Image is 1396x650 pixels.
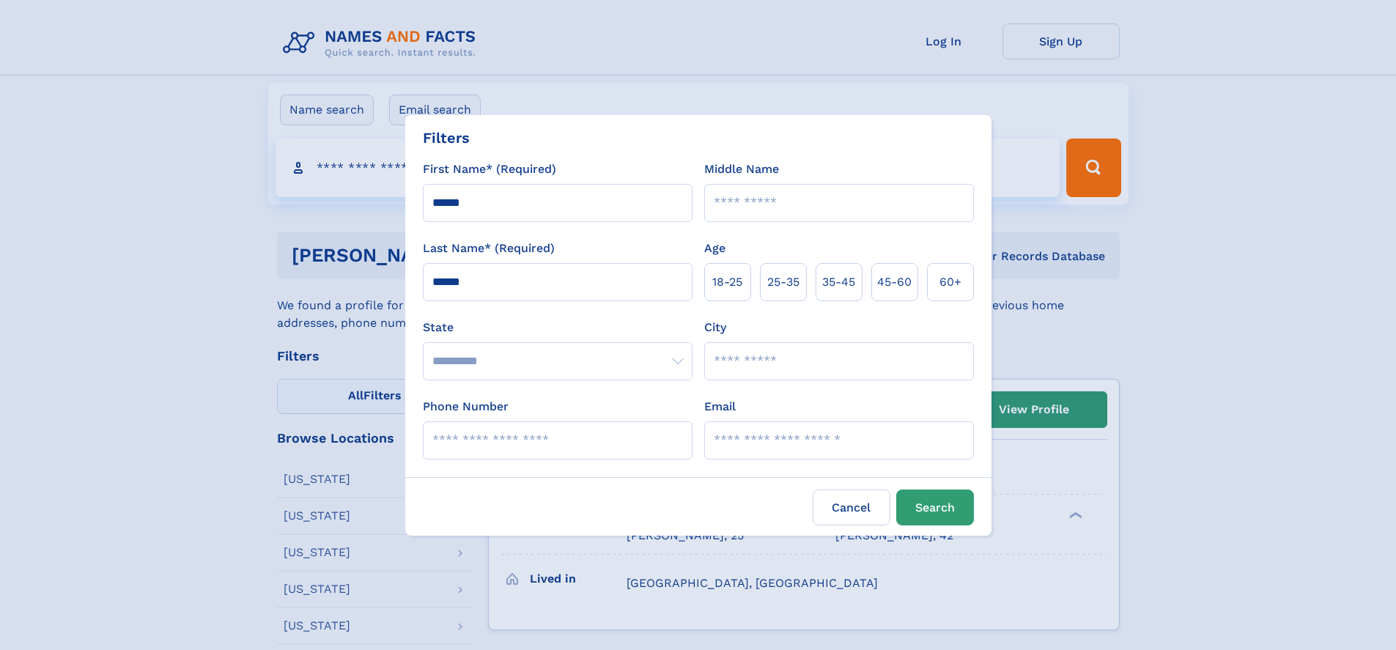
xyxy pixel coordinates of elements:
[813,490,890,525] label: Cancel
[704,160,779,178] label: Middle Name
[896,490,974,525] button: Search
[767,273,799,291] span: 25‑35
[704,240,725,257] label: Age
[939,273,961,291] span: 60+
[423,398,509,416] label: Phone Number
[712,273,742,291] span: 18‑25
[877,273,912,291] span: 45‑60
[423,127,470,149] div: Filters
[423,240,555,257] label: Last Name* (Required)
[822,273,855,291] span: 35‑45
[704,398,736,416] label: Email
[423,319,693,336] label: State
[423,160,556,178] label: First Name* (Required)
[704,319,726,336] label: City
